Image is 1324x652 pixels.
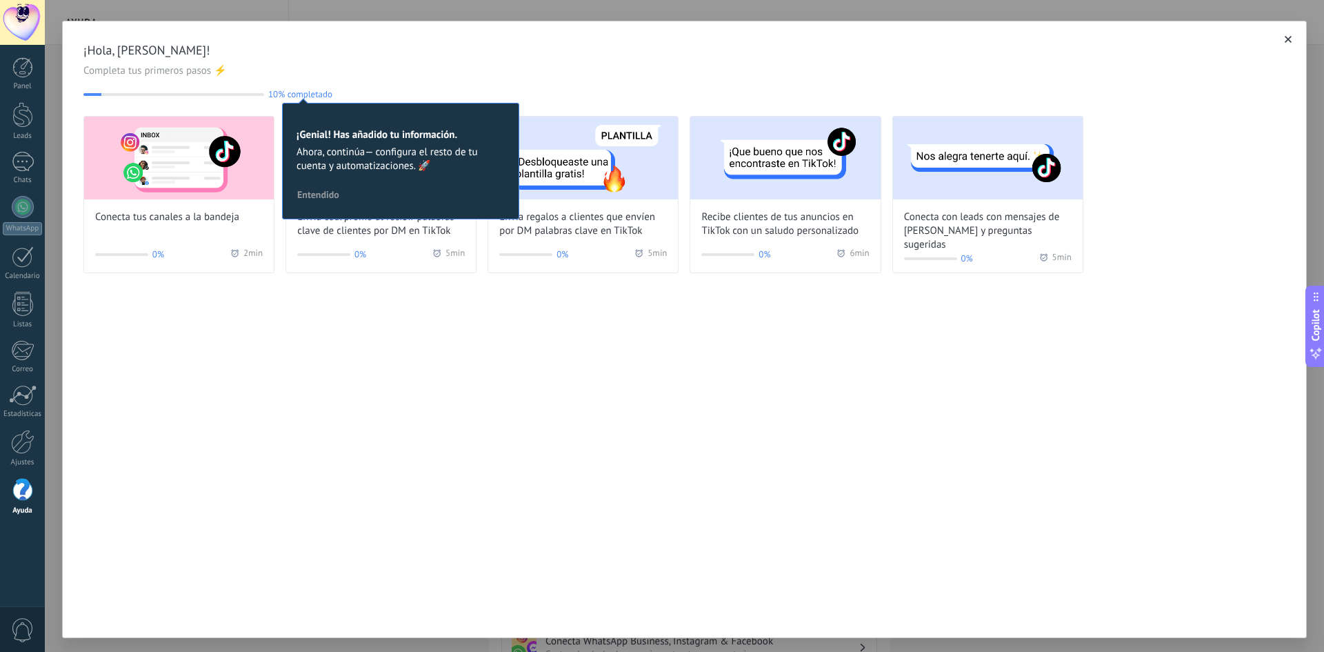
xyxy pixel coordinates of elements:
span: 0% [354,248,366,261]
div: Correo [3,365,43,374]
span: Entendido [297,190,339,199]
span: 0% [961,252,973,266]
span: 6 min [850,248,869,261]
div: Estadísticas [3,410,43,419]
div: Panel [3,82,43,91]
span: 10% completado [268,89,332,99]
span: 5 min [648,248,667,261]
img: Welcome customers from your TikTok ads with a personal greeting [690,117,880,199]
div: Ajustes [3,458,43,467]
img: Engage leads with welcome messages and suggested questions [893,117,1083,199]
img: Send freebies when clients DM keywords on TikTok [488,117,678,199]
span: 5 min [445,248,465,261]
h2: ¡Genial! Has añadido tu información. [297,128,505,141]
span: ¡Hola, [PERSON_NAME]! [83,42,1285,59]
button: Entendido [291,184,345,205]
span: Envía regalos a clientes que envíen por DM palabras clave en TikTok [499,210,667,238]
div: Calendario [3,272,43,281]
span: Envía cód. promo al recibir palabras clave de clientes por DM en TikTok [297,210,465,238]
span: Conecta tus canales a la bandeja [95,210,239,224]
span: Ahora, continúa— configura el resto de tu cuenta y automatizaciones. 🚀 [297,146,505,173]
span: 0% [759,248,770,261]
span: Completa tus primeros pasos ⚡ [83,64,1285,78]
div: Chats [3,176,43,185]
div: Listas [3,320,43,329]
span: Recibe clientes de tus anuncios en TikTok con un saludo personalizado [701,210,869,238]
div: Leads [3,132,43,141]
span: 5 min [1052,252,1072,266]
span: 2 min [243,248,263,261]
div: Ayuda [3,506,43,515]
span: 0% [152,248,164,261]
span: 0% [556,248,568,261]
span: Copilot [1309,309,1323,341]
img: Connect your channels to the inbox [84,117,274,199]
span: Conecta con leads con mensajes de [PERSON_NAME] y preguntas sugeridas [904,210,1072,252]
div: WhatsApp [3,222,42,235]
